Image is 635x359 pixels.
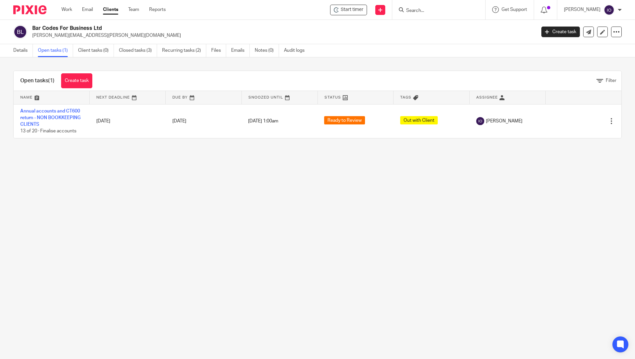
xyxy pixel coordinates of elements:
span: Ready to Review [324,116,365,124]
span: 13 of 20 · Finalise accounts [20,129,76,134]
img: svg%3E [604,5,614,15]
span: Get Support [501,7,527,12]
img: svg%3E [476,117,484,125]
a: Emails [231,44,250,57]
a: Audit logs [284,44,310,57]
span: Status [324,96,341,99]
span: [DATE] [172,119,186,123]
a: Notes (0) [255,44,279,57]
a: Team [128,6,139,13]
h1: Open tasks [20,77,54,84]
a: Create task [61,73,92,88]
a: Annual accounts and CT600 return - NON BOOKKEEPING CLIENTS [20,109,81,127]
span: [PERSON_NAME] [486,118,522,124]
span: [DATE] 1:00am [248,119,278,123]
span: Tags [400,96,411,99]
span: Snoozed Until [248,96,283,99]
span: (1) [48,78,54,83]
span: Out with Client [400,116,438,124]
a: Closed tasks (3) [119,44,157,57]
a: Email [82,6,93,13]
input: Search [406,8,465,14]
h2: Bar Codes For Business Ltd [32,25,431,32]
p: [PERSON_NAME] [564,6,600,13]
img: svg%3E [13,25,27,39]
a: Details [13,44,33,57]
a: Client tasks (0) [78,44,114,57]
a: Clients [103,6,118,13]
a: Recurring tasks (2) [162,44,206,57]
a: Open tasks (1) [38,44,73,57]
span: Start timer [341,6,363,13]
img: Pixie [13,5,46,14]
a: Files [211,44,226,57]
a: Reports [149,6,166,13]
td: [DATE] [90,104,166,138]
div: Bar Codes For Business Ltd [330,5,367,15]
a: Work [61,6,72,13]
p: [PERSON_NAME][EMAIL_ADDRESS][PERSON_NAME][DOMAIN_NAME] [32,32,531,39]
span: Filter [606,78,616,83]
a: Create task [541,27,580,37]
